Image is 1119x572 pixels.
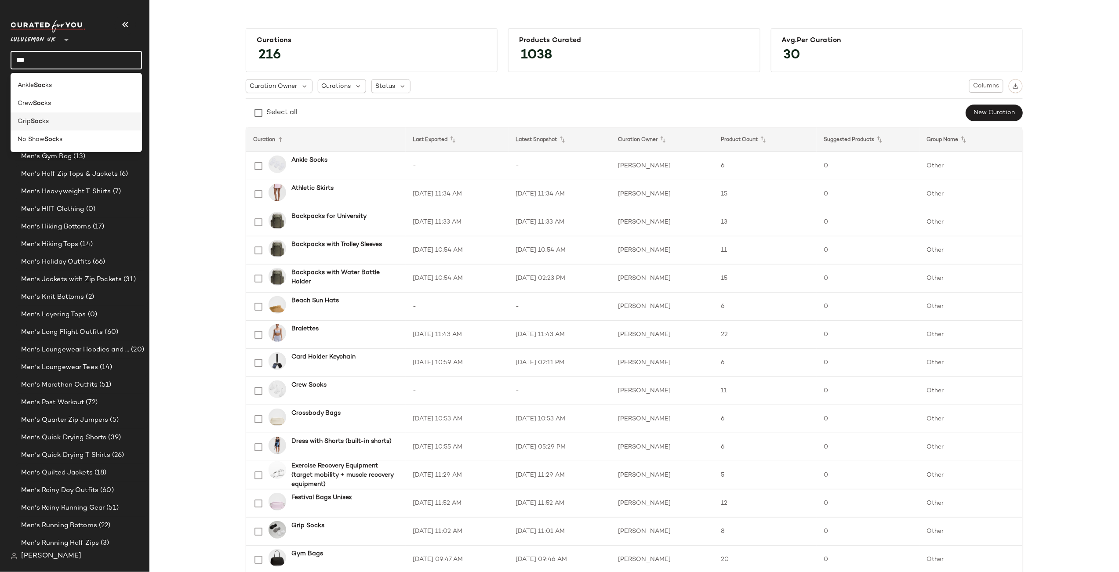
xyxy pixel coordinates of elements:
div: Avg.per Curation [782,36,1012,45]
span: Lululemon UK [11,30,56,46]
td: [DATE] 11:01 AM [509,518,611,546]
td: [PERSON_NAME] [611,349,714,377]
span: New Curation [974,109,1015,116]
td: [DATE] 11:34 AM [509,180,611,208]
td: [DATE] 10:59 AM [406,349,509,377]
td: [DATE] 02:23 PM [509,264,611,293]
td: 6 [714,349,817,377]
b: Grip Socks [291,521,324,530]
td: 15 [714,180,817,208]
th: Last Exported [406,127,509,152]
img: LU9AS8S_069345_1 [269,212,286,229]
th: Curation Owner [611,127,714,152]
b: Bralettes [291,324,319,333]
span: Men's Hiking Tops [21,239,78,250]
span: (60) [103,327,119,337]
img: cfy_white_logo.C9jOOHJF.svg [11,20,85,33]
span: Men's Running Bottoms [21,521,97,531]
span: Men's Jackets with Zip Pockets [21,275,122,285]
td: Other [919,264,1022,293]
span: (3) [99,538,109,548]
b: Soc [34,81,45,90]
td: Other [919,208,1022,236]
td: [DATE] 11:33 AM [509,208,611,236]
td: Other [919,152,1022,180]
span: Men's Rainy Day Outfits [21,485,98,496]
img: LW9DLES_035500_1 [269,521,286,539]
td: 11 [714,236,817,264]
td: 6 [714,405,817,433]
span: Men's HIIT Clothing [21,204,84,214]
span: Men's Running Half Zips [21,538,99,548]
th: Latest Snapshot [509,127,611,152]
button: Columns [969,80,1003,93]
td: 15 [714,264,817,293]
img: LW1EDSS_031382_1 [269,437,286,454]
td: [DATE] 11:29 AM [509,461,611,489]
td: Other [919,489,1022,518]
span: (17) [91,222,105,232]
td: - [509,377,611,405]
span: Men's Quilted Jackets [21,468,93,478]
span: (5) [109,415,119,425]
span: (14) [78,239,93,250]
td: 11 [714,377,817,405]
td: [DATE] 10:54 AM [406,264,509,293]
span: Men's Quick Drying T Shirts [21,450,110,460]
td: 5 [714,461,817,489]
td: Other [919,180,1022,208]
td: Other [919,461,1022,489]
td: [PERSON_NAME] [611,293,714,321]
td: [PERSON_NAME] [611,433,714,461]
b: Crossbody Bags [291,409,341,418]
span: (72) [84,398,98,408]
img: LU9AKXS_0023_1 [269,461,286,479]
td: [PERSON_NAME] [611,321,714,349]
td: [PERSON_NAME] [611,152,714,180]
span: Men's Gym Bag [21,152,72,162]
img: svg%3e [11,553,18,560]
td: Other [919,349,1022,377]
img: LU9CPGS_0002_1 [269,156,286,173]
th: Product Count [714,127,817,152]
td: 0 [817,293,919,321]
img: LU9AS8S_069345_1 [269,240,286,257]
b: Soc [44,135,56,144]
span: Men's Quarter Zip Jumpers [21,415,109,425]
img: svg%3e [1013,83,1019,89]
td: [PERSON_NAME] [611,264,714,293]
span: (51) [98,380,112,390]
button: New Curation [966,105,1023,121]
td: [PERSON_NAME] [611,489,714,518]
span: (20) [129,345,144,355]
td: [PERSON_NAME] [611,377,714,405]
span: No Show [18,135,44,144]
td: [DATE] 10:53 AM [406,405,509,433]
span: (13) [72,152,86,162]
img: LU9C80S_070361_1 [269,493,286,510]
span: ks [42,117,49,126]
td: - [509,152,611,180]
img: LU9CK6S_033454_1 [269,409,286,426]
td: 0 [817,405,919,433]
td: 0 [817,152,919,180]
span: (22) [97,521,111,531]
span: (18) [93,468,107,478]
span: Men's Long Flight Outfits [21,327,103,337]
span: 1038 [512,40,561,71]
span: Men's Loungewear Tees [21,362,98,373]
td: 0 [817,236,919,264]
b: Athletic Skirts [291,184,334,193]
img: LU9AS8S_069345_1 [269,268,286,286]
td: 0 [817,489,919,518]
b: Soc [33,99,44,108]
span: (51) [105,503,119,513]
span: [PERSON_NAME] [21,551,81,561]
td: Other [919,236,1022,264]
span: Men's Knit Bottoms [21,292,84,302]
td: Other [919,518,1022,546]
td: [DATE] 02:11 PM [509,349,611,377]
td: 6 [714,293,817,321]
span: Ankle [18,81,34,90]
td: Other [919,293,1022,321]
